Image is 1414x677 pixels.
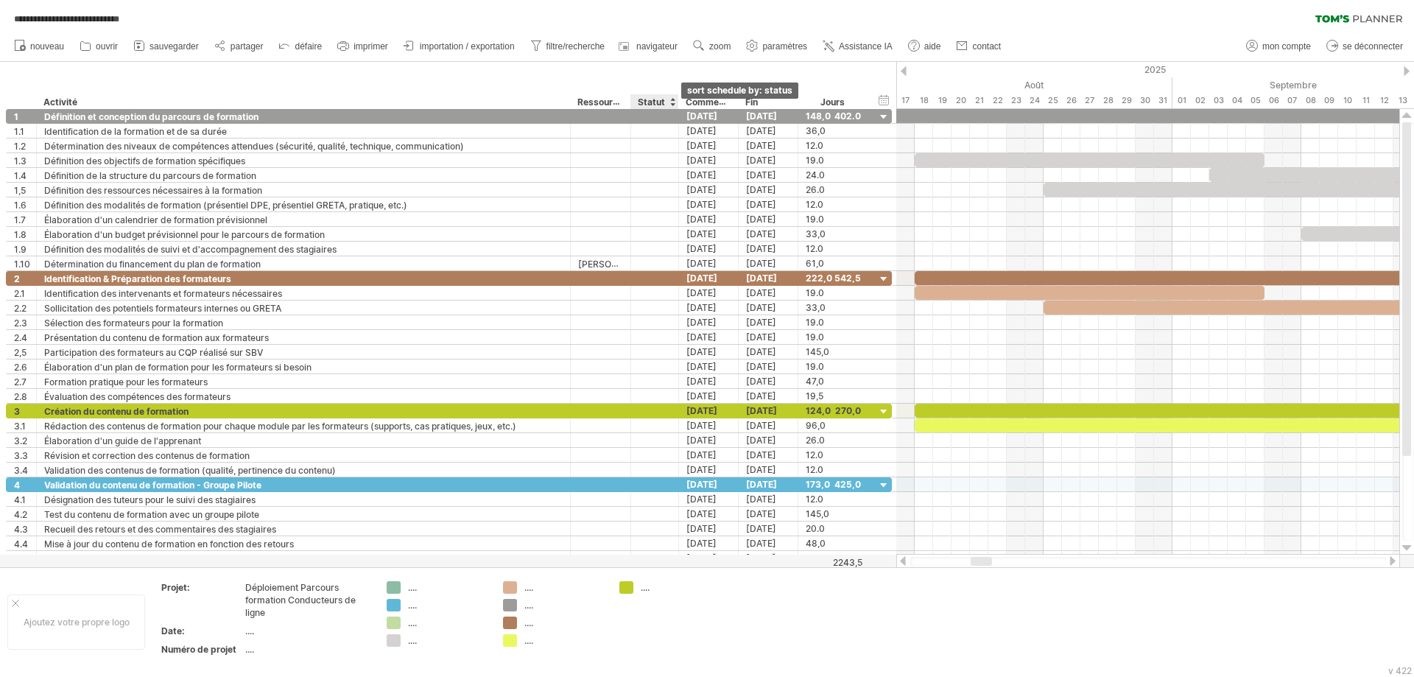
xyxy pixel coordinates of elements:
[577,96,623,108] font: Ressource
[44,318,223,329] font: Sélection des formateurs pour la formation
[952,93,970,108] div: Mercredi 20 août 2025
[211,37,268,56] a: partager
[408,635,417,646] font: ....
[1375,93,1393,108] div: Vendredi 12 septembre 2025
[14,362,27,373] font: 2.6
[746,523,776,534] font: [DATE]
[896,93,915,108] div: Dimanche 17 août 2025
[1270,80,1317,91] font: Septembre
[245,625,254,636] font: ....
[44,524,276,535] font: Recueil des retours et des commentaires des stagiaires
[686,479,717,490] font: [DATE]
[1287,95,1297,105] font: 07
[806,346,829,357] font: 145,0
[636,41,678,52] font: navigateur
[806,538,826,549] font: 48,0
[689,37,735,56] a: zoom
[14,465,28,476] font: 3.4
[1357,93,1375,108] div: Jeudi 11 septembre 2025
[44,376,208,387] font: Formation pratique pour les formateurs
[806,111,831,122] font: 148,0
[746,214,776,225] font: [DATE]
[806,553,823,564] font: 17.0
[641,582,650,593] font: ....
[1301,93,1320,108] div: Lundi 8 septembre 2025
[686,464,717,475] font: [DATE]
[806,155,824,166] font: 19.0
[806,420,826,431] font: 96,0
[420,41,515,52] font: importation / exportation
[14,141,26,152] font: 1.2
[806,273,832,284] font: 222,0
[44,553,210,564] font: Révision finale du contenu de formation
[14,155,27,166] font: 1.3
[1393,93,1412,108] div: Samedi 13 septembre 2025
[245,582,356,618] font: Déploiement Parcours formation Conducteurs de ligne
[1048,95,1058,105] font: 25
[806,199,823,210] font: 12.0
[44,539,294,550] font: Mise à jour du contenu de formation en fonction des retours
[686,332,717,343] font: [DATE]
[1242,37,1315,56] a: mon compte
[820,97,845,108] font: Jours
[806,405,831,416] font: 124,0
[14,332,27,343] font: 2.4
[130,37,203,56] a: sauvegarder
[1388,665,1412,676] font: v 422
[231,41,264,52] font: partager
[681,83,798,99] div: sort schedule by: status
[901,95,910,105] font: 17
[746,494,776,505] font: [DATE]
[746,420,776,431] font: [DATE]
[1144,64,1166,75] font: 2025
[686,302,717,313] font: [DATE]
[686,96,738,108] font: Commencer
[546,41,605,52] font: filtre/recherche
[44,465,336,476] font: Validation des contenus de formation (qualité, pertinence du contenu)
[1343,95,1352,105] font: 10
[334,37,393,56] a: imprimer
[746,155,776,166] font: [DATE]
[1214,95,1224,105] font: 03
[686,508,717,519] font: [DATE]
[1122,95,1132,105] font: 29
[686,258,717,269] font: [DATE]
[806,390,823,401] font: 19,5
[44,244,337,255] font: Définition des modalités de suivi et d'accompagnement des stagiaires
[686,125,717,136] font: [DATE]
[746,302,776,313] font: [DATE]
[686,155,717,166] font: [DATE]
[933,93,952,108] div: Mardi 19 août 2025
[746,405,777,416] font: [DATE]
[161,625,185,636] font: Date:
[1085,95,1094,105] font: 27
[746,538,776,549] font: [DATE]
[1323,37,1407,56] a: se déconnecter
[686,228,717,239] font: [DATE]
[1320,93,1338,108] div: Mardi 9 septembre 2025
[746,464,776,475] font: [DATE]
[638,97,665,108] font: Statut
[1025,93,1044,108] div: Dimanche 24 août 2025
[806,184,825,195] font: 26.0
[742,37,812,56] a: paramètres
[746,273,777,284] font: [DATE]
[806,479,830,490] font: 173,0
[806,287,824,298] font: 19.0
[686,317,717,328] font: [DATE]
[14,347,27,358] font: 2,5
[44,126,227,137] font: Identification de la formation et de sa durée
[44,391,231,402] font: Évaluation des compétences des formateurs
[1264,93,1283,108] div: Samedi 6 septembre 2025
[1136,93,1154,108] div: Samedi 30 août 2025
[686,376,717,387] font: [DATE]
[1044,93,1062,108] div: Lundi 25 août 2025
[806,435,825,446] font: 26.0
[1228,93,1246,108] div: Jeudi 4 septembre 2025
[762,41,807,52] font: paramètres
[76,37,122,56] a: ouvrir
[14,391,27,402] font: 2.8
[806,125,826,136] font: 36,0
[44,332,269,343] font: Présentation du contenu de formation aux formateurs
[14,288,25,299] font: 2.1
